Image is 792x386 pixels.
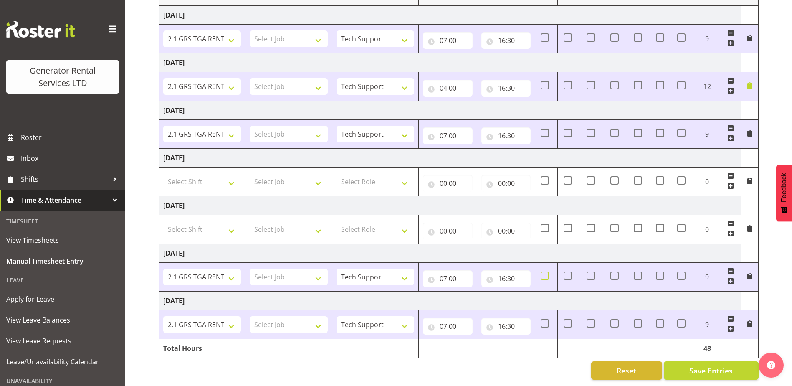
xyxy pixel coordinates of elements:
input: Click to select... [423,127,473,144]
td: 9 [694,119,720,148]
td: 0 [694,215,720,244]
button: Feedback - Show survey [776,165,792,221]
a: Leave/Unavailability Calendar [2,351,123,372]
span: View Timesheets [6,234,119,246]
td: 48 [694,339,720,358]
input: Click to select... [481,127,531,144]
td: [DATE] [159,291,741,310]
td: [DATE] [159,101,741,119]
img: help-xxl-2.png [767,361,775,369]
td: 0 [694,167,720,196]
td: 12 [694,72,720,101]
a: View Leave Requests [2,330,123,351]
input: Click to select... [481,318,531,335]
span: Manual Timesheet Entry [6,255,119,267]
input: Click to select... [481,80,531,96]
input: Click to select... [423,32,473,49]
td: 9 [694,24,720,53]
div: Leave [2,272,123,289]
td: [DATE] [159,148,741,167]
a: View Timesheets [2,230,123,251]
input: Click to select... [423,175,473,192]
a: Manual Timesheet Entry [2,251,123,272]
span: Save Entries [689,365,733,376]
div: Timesheet [2,213,123,230]
input: Click to select... [423,318,473,335]
input: Click to select... [481,270,531,287]
input: Click to select... [481,175,531,192]
button: Save Entries [664,361,759,380]
span: Time & Attendance [21,194,109,206]
span: Leave/Unavailability Calendar [6,356,119,368]
input: Click to select... [423,80,473,96]
span: Apply for Leave [6,293,119,305]
a: View Leave Balances [2,310,123,330]
span: Inbox [21,152,121,165]
span: Shifts [21,173,109,185]
td: Total Hours [159,339,245,358]
span: Roster [21,131,121,144]
a: Apply for Leave [2,289,123,310]
input: Click to select... [423,270,473,287]
input: Click to select... [423,223,473,239]
input: Click to select... [481,223,531,239]
span: View Leave Requests [6,335,119,347]
button: Reset [591,361,662,380]
td: [DATE] [159,53,741,72]
td: 9 [694,310,720,339]
td: [DATE] [159,196,741,215]
img: Rosterit website logo [6,21,75,38]
span: Reset [617,365,636,376]
div: Generator Rental Services LTD [15,64,111,89]
input: Click to select... [481,32,531,49]
td: [DATE] [159,244,741,262]
span: Feedback [780,173,788,202]
span: View Leave Balances [6,314,119,326]
td: [DATE] [159,5,741,24]
td: 9 [694,262,720,291]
